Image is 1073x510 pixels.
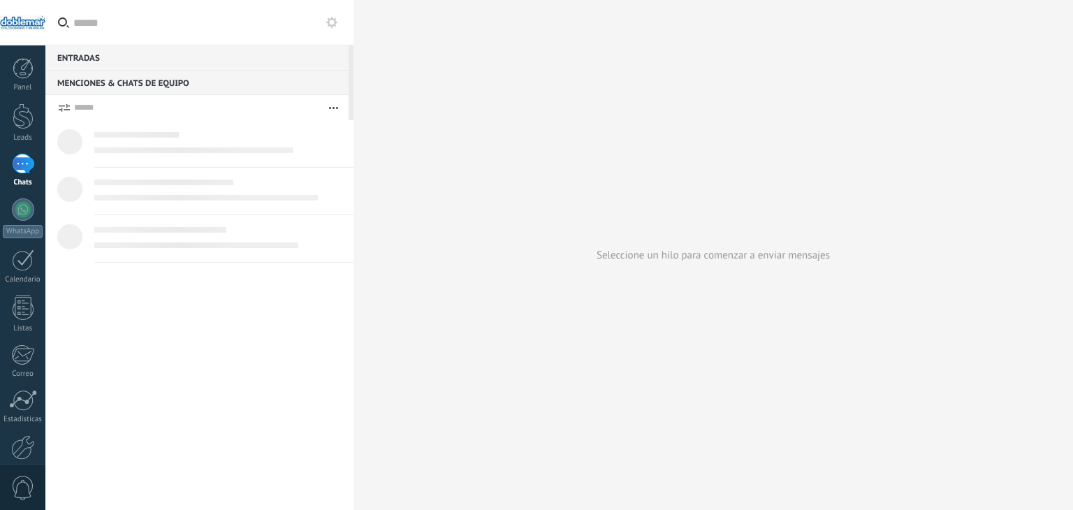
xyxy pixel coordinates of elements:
[3,83,43,92] div: Panel
[3,415,43,424] div: Estadísticas
[3,178,43,187] div: Chats
[3,225,43,238] div: WhatsApp
[3,133,43,143] div: Leads
[3,275,43,284] div: Calendario
[3,370,43,379] div: Correo
[45,45,349,70] div: Entradas
[45,70,349,95] div: Menciones & Chats de equipo
[3,324,43,333] div: Listas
